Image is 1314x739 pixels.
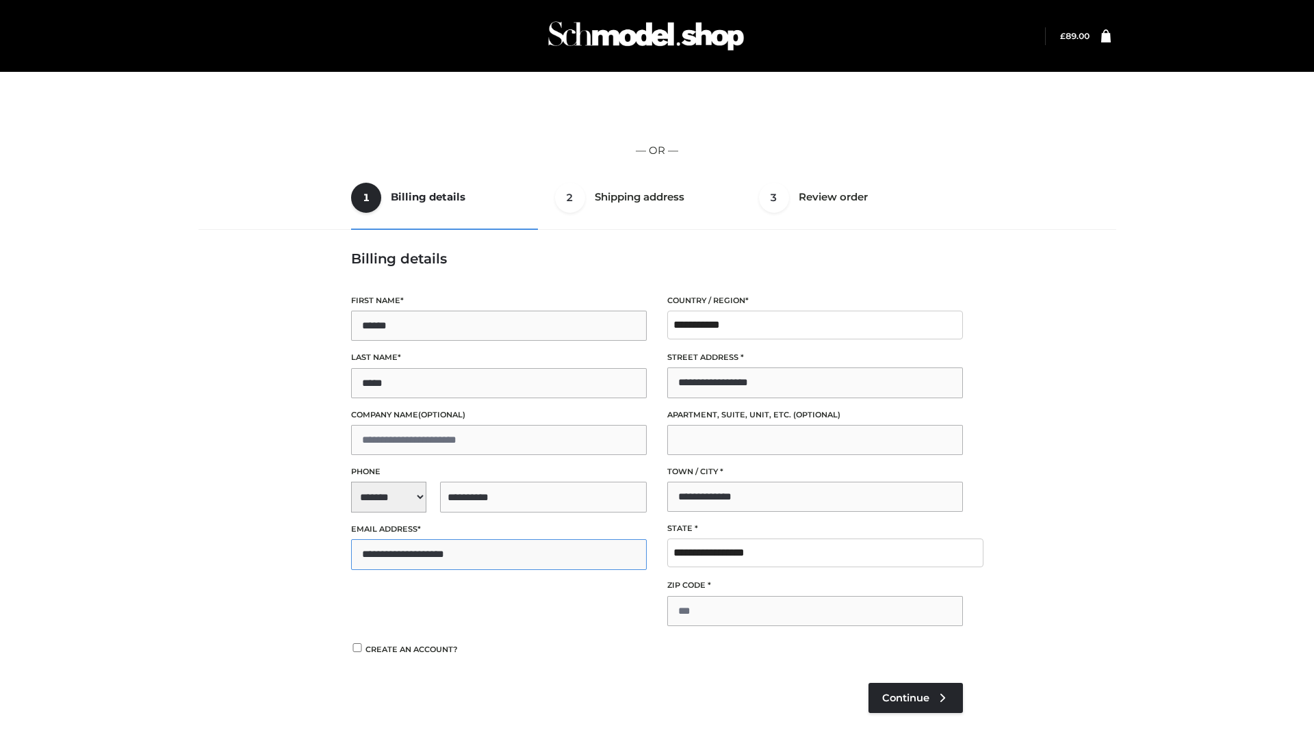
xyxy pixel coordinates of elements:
span: (optional) [793,410,840,419]
span: Create an account? [365,645,458,654]
span: £ [1060,31,1066,41]
label: Email address [351,523,647,536]
label: State [667,522,963,535]
label: Apartment, suite, unit, etc. [667,409,963,422]
label: Town / City [667,465,963,478]
span: Continue [882,692,929,704]
label: Phone [351,465,647,478]
h3: Billing details [351,250,963,267]
p: — OR — [203,142,1111,159]
label: ZIP Code [667,579,963,592]
label: Street address [667,351,963,364]
img: Schmodel Admin 964 [543,9,749,63]
a: Continue [868,683,963,713]
iframe: Secure express checkout frame [201,90,1113,129]
a: £89.00 [1060,31,1090,41]
label: Country / Region [667,294,963,307]
span: (optional) [418,410,465,419]
bdi: 89.00 [1060,31,1090,41]
label: Last name [351,351,647,364]
input: Create an account? [351,643,363,652]
label: First name [351,294,647,307]
label: Company name [351,409,647,422]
